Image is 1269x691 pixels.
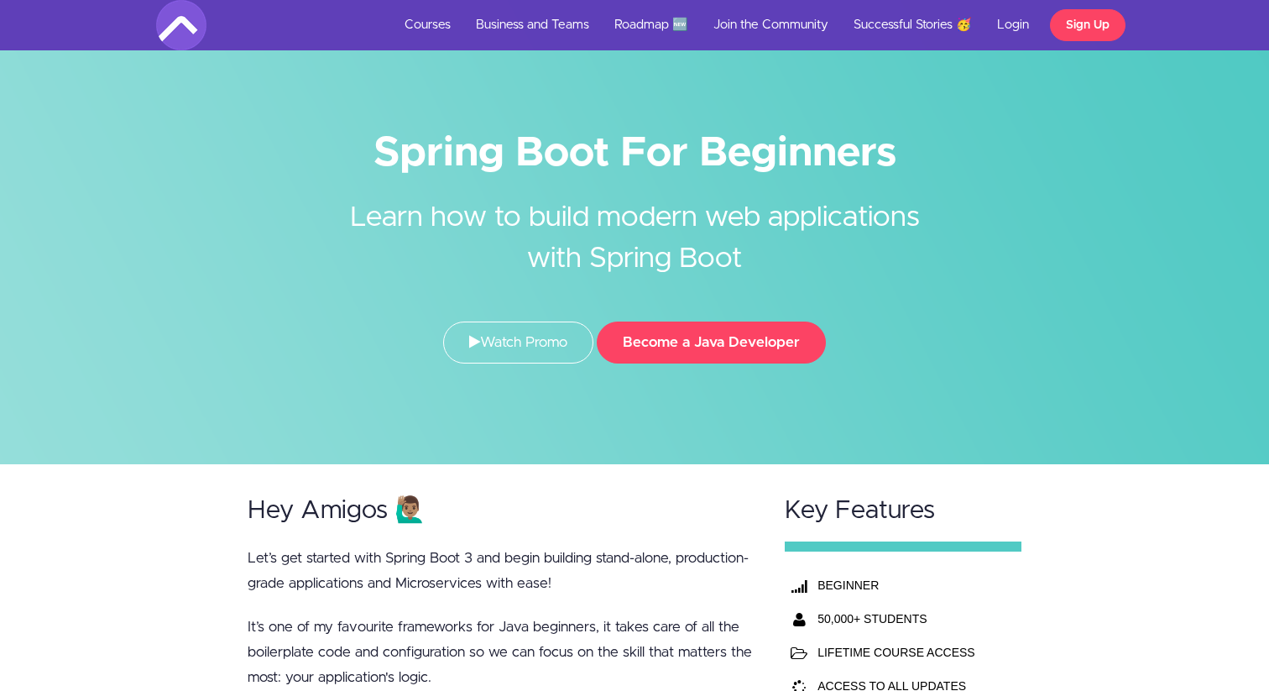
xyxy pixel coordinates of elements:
[1050,9,1125,41] a: Sign Up
[813,636,1001,669] td: LIFETIME COURSE ACCESS
[813,602,1001,636] th: 50,000+ STUDENTS
[248,546,753,596] p: Let’s get started with Spring Boot 3 and begin building stand-alone, production-grade application...
[156,134,1113,172] h1: Spring Boot For Beginners
[597,322,826,364] button: Become a Java Developer
[785,497,1021,525] h2: Key Features
[248,497,753,525] h2: Hey Amigos 🙋🏽‍♂️
[320,172,949,280] h2: Learn how to build modern web applications with Spring Boot
[813,568,1001,602] th: BEGINNER
[443,322,593,364] a: Watch Promo
[248,615,753,690] p: It’s one of my favourite frameworks for Java beginners, it takes care of all the boilerplate code...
